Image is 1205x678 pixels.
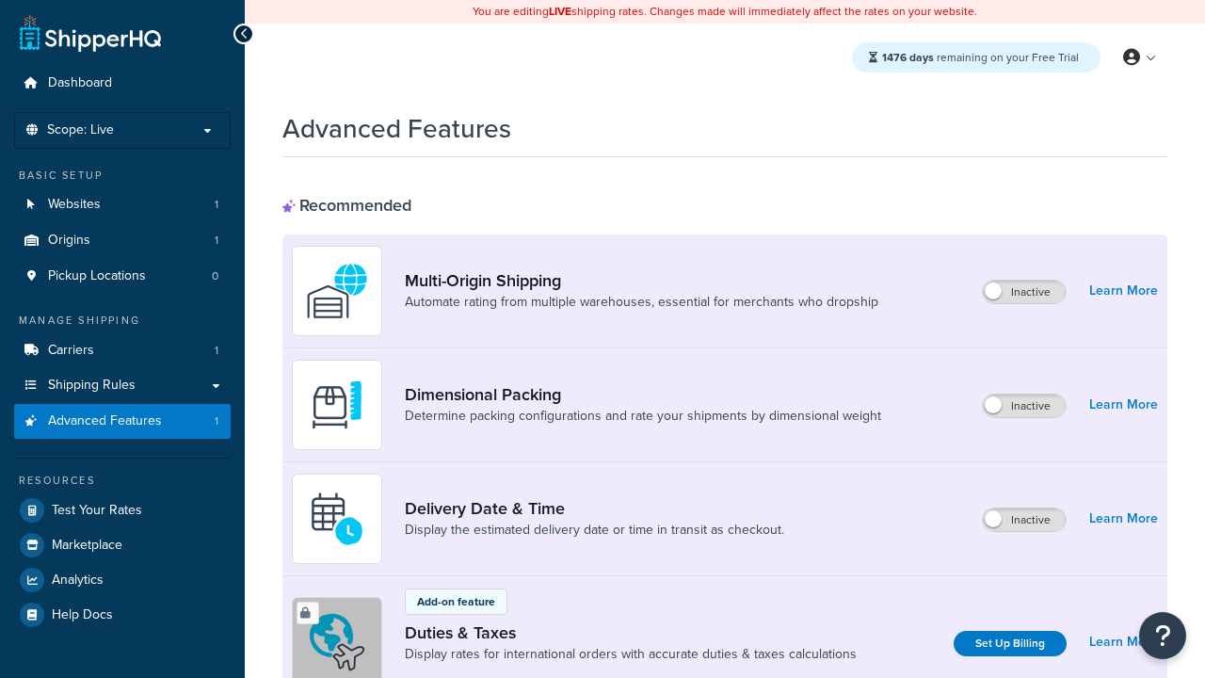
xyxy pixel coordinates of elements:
[14,333,231,368] a: Carriers1
[14,473,231,489] div: Resources
[14,259,231,294] a: Pickup Locations0
[215,343,218,359] span: 1
[48,413,162,429] span: Advanced Features
[48,268,146,284] span: Pickup Locations
[52,573,104,589] span: Analytics
[14,493,231,527] a: Test Your Rates
[14,259,231,294] li: Pickup Locations
[14,598,231,632] a: Help Docs
[52,538,122,554] span: Marketplace
[14,168,231,184] div: Basic Setup
[405,521,784,540] a: Display the estimated delivery date or time in transit as checkout.
[417,593,495,610] p: Add-on feature
[405,645,857,664] a: Display rates for international orders with accurate duties & taxes calculations
[215,233,218,249] span: 1
[14,528,231,562] a: Marketplace
[52,503,142,519] span: Test Your Rates
[47,122,114,138] span: Scope: Live
[14,404,231,439] li: Advanced Features
[14,66,231,101] a: Dashboard
[48,343,94,359] span: Carriers
[48,75,112,91] span: Dashboard
[48,197,101,213] span: Websites
[48,233,90,249] span: Origins
[215,197,218,213] span: 1
[304,372,370,438] img: DTVBYsAAAAAASUVORK5CYII=
[405,270,878,291] a: Multi-Origin Shipping
[882,49,1079,66] span: remaining on your Free Trial
[405,498,784,519] a: Delivery Date & Time
[304,258,370,324] img: WatD5o0RtDAAAAAElFTkSuQmCC
[14,404,231,439] a: Advanced Features1
[304,486,370,552] img: gfkeb5ejjkALwAAAABJRU5ErkJggg==
[14,223,231,258] a: Origins1
[282,110,511,147] h1: Advanced Features
[882,49,934,66] strong: 1476 days
[215,413,218,429] span: 1
[1089,629,1158,655] a: Learn More
[1139,612,1186,659] button: Open Resource Center
[1089,392,1158,418] a: Learn More
[405,407,881,426] a: Determine packing configurations and rate your shipments by dimensional weight
[549,3,571,20] b: LIVE
[1089,278,1158,304] a: Learn More
[1089,506,1158,532] a: Learn More
[282,195,411,216] div: Recommended
[14,313,231,329] div: Manage Shipping
[14,563,231,597] a: Analytics
[983,395,1066,417] label: Inactive
[14,187,231,222] a: Websites1
[48,378,136,394] span: Shipping Rules
[405,622,857,643] a: Duties & Taxes
[405,384,881,405] a: Dimensional Packing
[954,631,1067,656] a: Set Up Billing
[983,508,1066,531] label: Inactive
[405,293,878,312] a: Automate rating from multiple warehouses, essential for merchants who dropship
[52,607,113,623] span: Help Docs
[14,368,231,403] a: Shipping Rules
[14,187,231,222] li: Websites
[14,333,231,368] li: Carriers
[14,223,231,258] li: Origins
[983,281,1066,303] label: Inactive
[212,268,218,284] span: 0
